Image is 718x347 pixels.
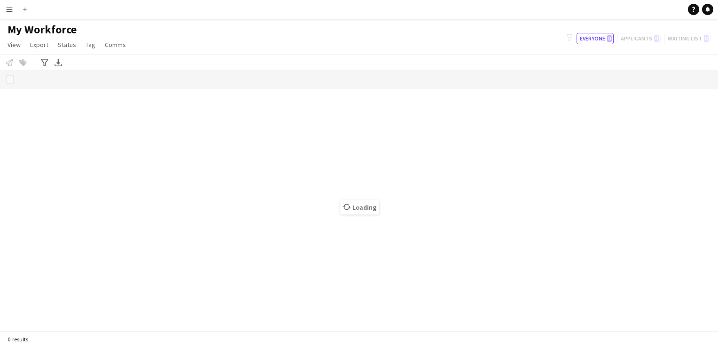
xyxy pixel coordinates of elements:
a: Status [54,39,80,51]
span: Status [58,40,76,49]
app-action-btn: Export XLSX [53,57,64,68]
a: Export [26,39,52,51]
span: Loading [340,200,379,214]
button: Everyone0 [577,33,614,44]
a: View [4,39,24,51]
span: Comms [105,40,126,49]
span: Export [30,40,48,49]
a: Tag [82,39,99,51]
span: My Workforce [8,23,77,37]
a: Comms [101,39,130,51]
app-action-btn: Advanced filters [39,57,50,68]
span: 0 [607,35,612,42]
span: View [8,40,21,49]
span: Tag [86,40,95,49]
